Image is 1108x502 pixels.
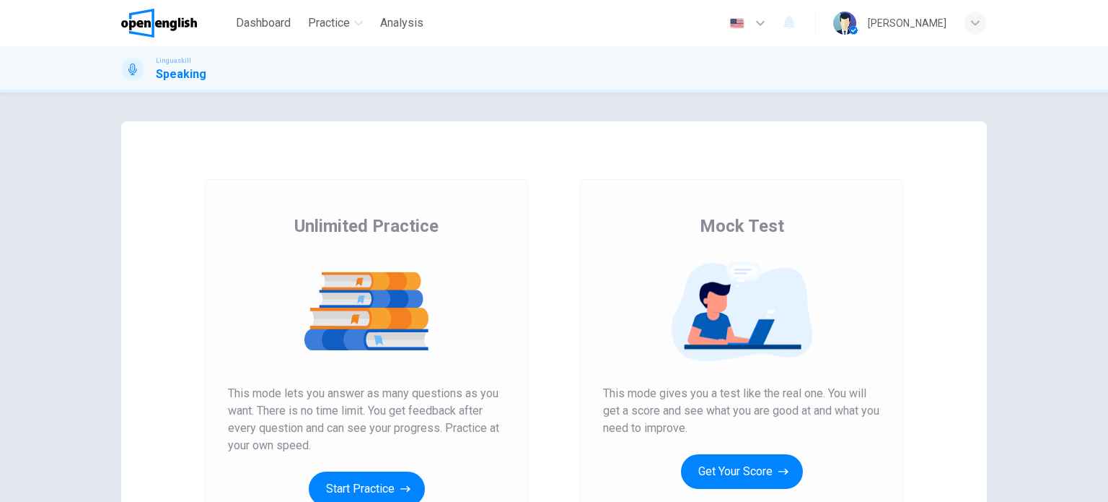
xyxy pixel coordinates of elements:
button: Dashboard [230,10,296,36]
span: Linguaskill [156,56,191,66]
span: Mock Test [700,215,784,238]
img: OpenEnglish logo [121,9,197,38]
img: Profile picture [833,12,856,35]
span: This mode lets you answer as many questions as you want. There is no time limit. You get feedback... [228,385,505,454]
button: Get Your Score [681,454,803,489]
button: Practice [302,10,369,36]
div: [PERSON_NAME] [868,14,946,32]
a: OpenEnglish logo [121,9,230,38]
img: en [728,18,746,29]
h1: Speaking [156,66,206,83]
span: Practice [308,14,350,32]
span: Dashboard [236,14,291,32]
span: Unlimited Practice [294,215,439,238]
span: Analysis [380,14,423,32]
span: This mode gives you a test like the real one. You will get a score and see what you are good at a... [603,385,880,437]
button: Analysis [374,10,429,36]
